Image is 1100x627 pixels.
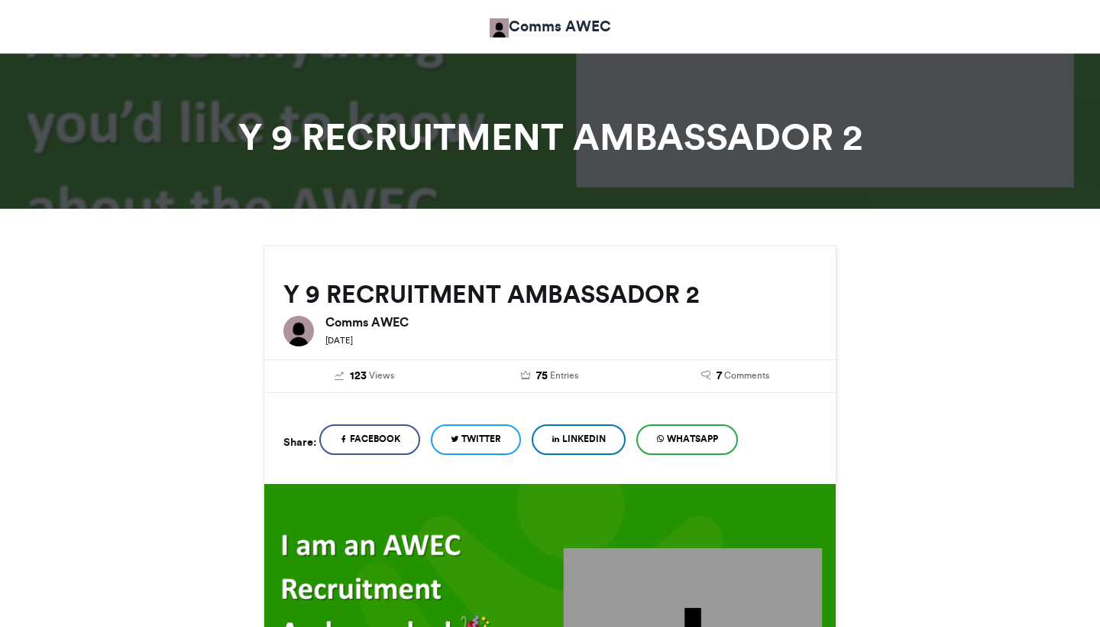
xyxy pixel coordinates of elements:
[283,281,817,308] h2: Y 9 RECRUITMENT AMBASSADOR 2
[550,369,578,382] span: Entries
[325,316,817,328] h6: Comms AWEC
[283,432,316,452] h5: Share:
[369,369,394,382] span: Views
[469,368,632,385] a: 75 Entries
[536,368,548,385] span: 75
[350,368,367,385] span: 123
[724,369,769,382] span: Comments
[350,432,400,446] span: Facebook
[667,432,718,446] span: WhatsApp
[490,18,509,37] img: Comms AWEC
[126,119,974,155] h1: Y 9 RECRUITMENT AMBASSADOR 2
[490,15,611,37] a: Comms AWEC
[431,424,521,455] a: Twitter
[532,424,626,455] a: LinkedIn
[283,368,446,385] a: 123 Views
[562,432,606,446] span: LinkedIn
[325,335,353,346] small: [DATE]
[717,368,722,385] span: 7
[461,432,501,446] span: Twitter
[636,424,738,455] a: WhatsApp
[283,316,314,346] img: Comms AWEC
[654,368,817,385] a: 7 Comments
[319,424,420,455] a: Facebook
